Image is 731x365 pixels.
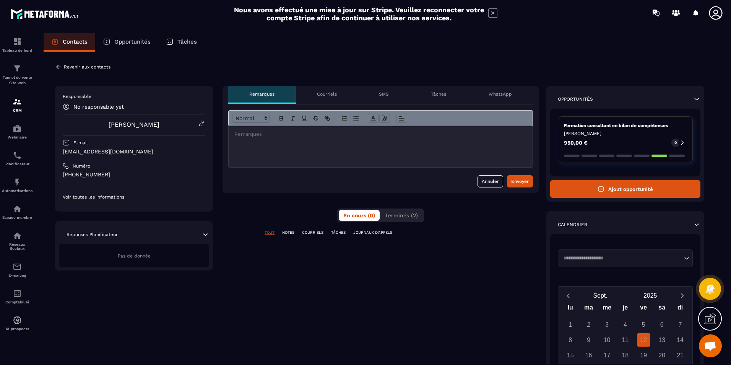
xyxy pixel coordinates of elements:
p: [PERSON_NAME] [564,130,687,137]
a: accountantaccountantComptabilité [2,283,32,310]
div: Envoyer [511,178,529,185]
div: je [616,302,634,316]
p: Espace membre [2,215,32,220]
div: 3 [600,318,614,331]
div: sa [653,302,671,316]
div: 7 [674,318,687,331]
p: Tableau de bord [2,48,32,52]
img: social-network [13,231,22,240]
p: E-mailing [2,273,32,277]
div: Ouvrir le chat [699,334,722,357]
span: Pas de donnée [118,253,151,259]
h2: Nous avons effectué une mise à jour sur Stripe. Veuillez reconnecter votre compte Stripe afin de ... [234,6,484,22]
div: 21 [674,349,687,362]
div: ve [634,302,653,316]
p: Opportunités [558,96,593,102]
p: [PHONE_NUMBER] [63,171,205,178]
img: email [13,262,22,271]
div: me [598,302,616,316]
a: Contacts [44,33,95,52]
div: 6 [655,318,669,331]
div: 19 [637,349,650,362]
div: 2 [582,318,595,331]
div: 1 [564,318,577,331]
span: Terminés (2) [385,212,418,218]
p: TOUT [265,230,275,235]
p: Remarques [249,91,275,97]
div: 5 [637,318,650,331]
a: emailemailE-mailing [2,256,32,283]
div: 14 [674,333,687,347]
p: Comptabilité [2,300,32,304]
a: Opportunités [95,33,158,52]
img: accountant [13,289,22,298]
p: 950,00 € [564,140,588,145]
div: ma [580,302,598,316]
p: Réponses Planificateur [67,231,118,238]
img: automations [13,124,22,133]
p: Opportunités [114,38,151,45]
p: Tâches [431,91,446,97]
img: automations [13,316,22,325]
p: Tunnel de vente Site web [2,75,32,86]
div: 18 [619,349,632,362]
a: [PERSON_NAME] [109,121,159,128]
p: Calendrier [558,222,587,228]
p: Réseaux Sociaux [2,242,32,251]
img: logo [11,7,80,21]
button: Open months overlay [575,289,625,302]
div: lu [561,302,580,316]
p: Responsable [63,93,205,99]
img: formation [13,97,22,106]
p: CRM [2,108,32,112]
img: automations [13,204,22,213]
p: E-mail [73,140,88,146]
div: 10 [600,333,614,347]
p: Planificateur [2,162,32,166]
p: No responsable yet [73,104,124,110]
p: TÂCHES [331,230,346,235]
p: Courriels [317,91,337,97]
button: Previous month [561,290,575,301]
div: 9 [582,333,595,347]
p: [EMAIL_ADDRESS][DOMAIN_NAME] [63,148,205,155]
a: formationformationTunnel de vente Site web [2,58,32,91]
div: 20 [655,349,669,362]
button: Ajout opportunité [550,180,700,198]
a: automationsautomationsWebinaire [2,118,32,145]
div: di [671,302,689,316]
p: Voir toutes les informations [63,194,205,200]
p: Contacts [63,38,88,45]
div: 16 [582,349,595,362]
div: 13 [655,333,669,347]
span: En cours (0) [343,212,375,218]
button: Next month [675,290,689,301]
button: Terminés (2) [380,210,422,221]
div: Search for option [558,249,693,267]
button: En cours (0) [339,210,380,221]
button: Annuler [478,175,503,187]
a: social-networksocial-networkRéseaux Sociaux [2,225,32,256]
p: Webinaire [2,135,32,139]
p: Numéro [73,163,90,169]
img: formation [13,64,22,73]
button: Open years overlay [625,289,675,302]
p: 0 [674,140,677,145]
p: Revenir aux contacts [64,64,110,70]
p: WhatsApp [489,91,512,97]
a: formationformationCRM [2,91,32,118]
p: IA prospects [2,327,32,331]
p: JOURNAUX D'APPELS [353,230,392,235]
a: formationformationTableau de bord [2,31,32,58]
a: automationsautomationsAutomatisations [2,172,32,199]
button: Envoyer [507,175,533,187]
p: NOTES [282,230,294,235]
input: Search for option [561,254,682,262]
div: 11 [619,333,632,347]
a: automationsautomationsEspace membre [2,199,32,225]
a: schedulerschedulerPlanificateur [2,145,32,172]
div: 8 [564,333,577,347]
div: 15 [564,349,577,362]
p: Formation consultant en bilan de compétences [564,122,687,129]
p: SMS [379,91,389,97]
